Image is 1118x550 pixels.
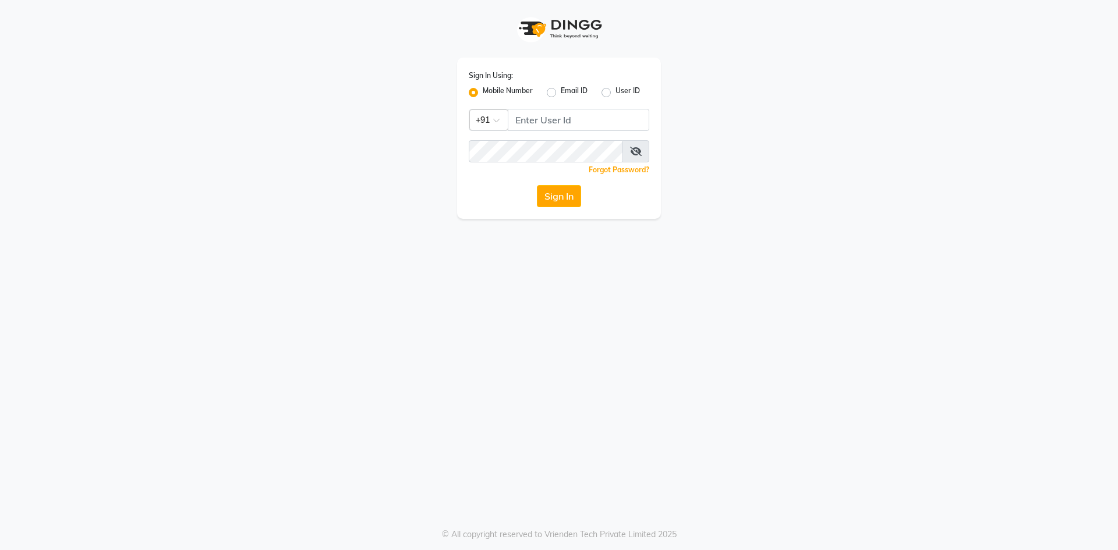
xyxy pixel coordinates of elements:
label: Mobile Number [483,86,533,100]
label: Sign In Using: [469,70,513,81]
label: User ID [615,86,640,100]
input: Username [508,109,649,131]
button: Sign In [537,185,581,207]
label: Email ID [561,86,588,100]
a: Forgot Password? [589,165,649,174]
img: logo1.svg [512,12,606,46]
input: Username [469,140,623,162]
